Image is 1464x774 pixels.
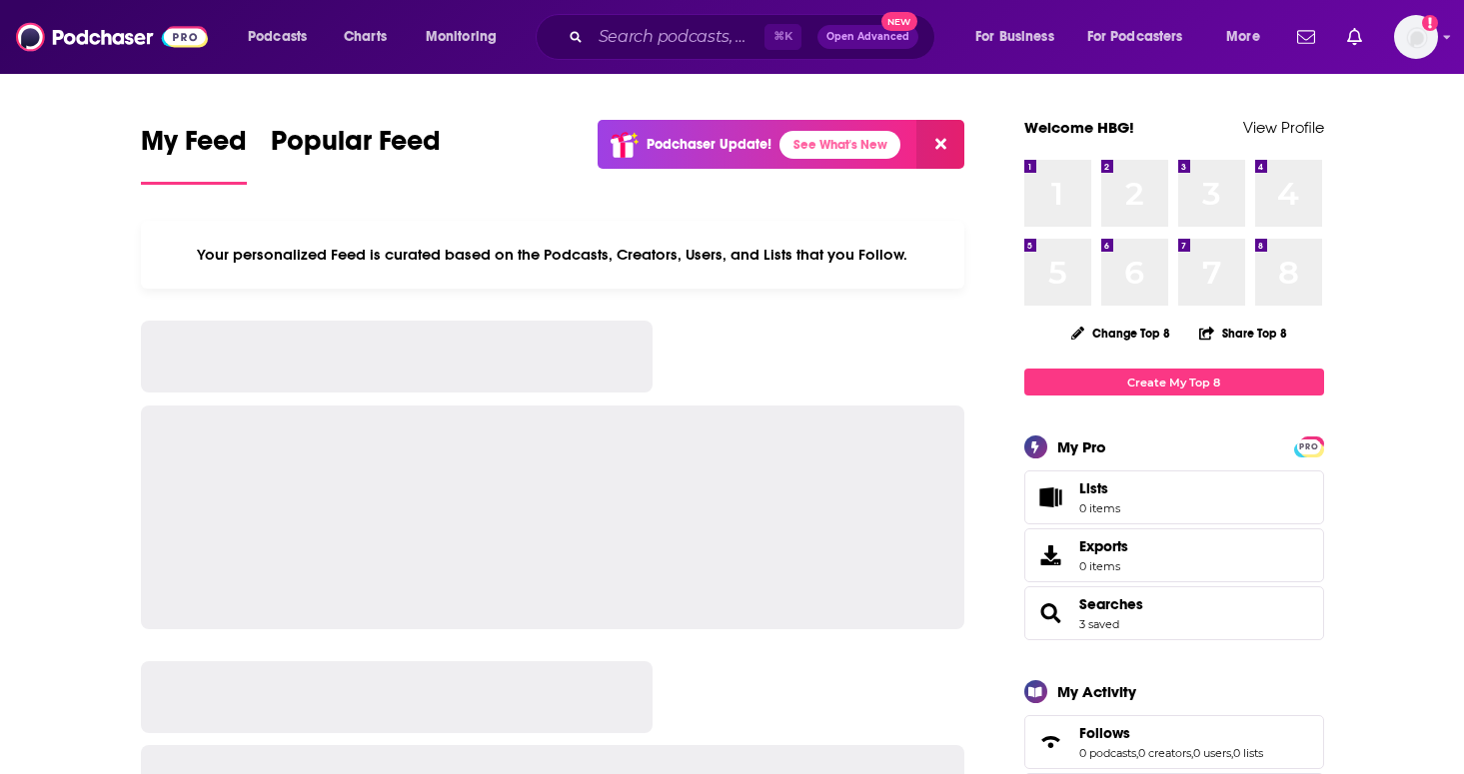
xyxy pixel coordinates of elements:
input: Search podcasts, credits, & more... [591,21,764,53]
a: Show notifications dropdown [1289,20,1323,54]
span: Logged in as hbgcommunications [1394,15,1438,59]
span: New [881,12,917,31]
button: Share Top 8 [1198,314,1288,353]
span: More [1226,23,1260,51]
span: , [1191,746,1193,760]
img: User Profile [1394,15,1438,59]
p: Podchaser Update! [647,136,771,153]
span: Podcasts [248,23,307,51]
div: Search podcasts, credits, & more... [555,14,954,60]
span: Searches [1024,586,1324,640]
button: open menu [1212,21,1285,53]
span: , [1231,746,1233,760]
span: Popular Feed [271,124,441,170]
a: 0 creators [1138,746,1191,760]
button: Open AdvancedNew [817,25,918,49]
button: open menu [234,21,333,53]
a: PRO [1297,438,1321,453]
a: Exports [1024,528,1324,582]
span: Monitoring [426,23,497,51]
a: View Profile [1243,118,1324,137]
span: For Podcasters [1087,23,1183,51]
span: Follows [1079,724,1130,742]
span: Lists [1031,483,1071,511]
span: Open Advanced [826,32,909,42]
svg: Add a profile image [1422,15,1438,31]
button: Show profile menu [1394,15,1438,59]
div: Your personalized Feed is curated based on the Podcasts, Creators, Users, and Lists that you Follow. [141,221,965,289]
span: Charts [344,23,387,51]
a: 3 saved [1079,617,1119,631]
a: Follows [1031,728,1071,756]
a: Create My Top 8 [1024,369,1324,395]
a: Popular Feed [271,124,441,185]
span: Lists [1079,479,1108,497]
span: 0 items [1079,559,1128,573]
a: Searches [1079,595,1143,613]
button: Change Top 8 [1059,321,1183,346]
a: Welcome HBG! [1024,118,1134,137]
img: Podchaser - Follow, Share and Rate Podcasts [16,18,208,56]
a: See What's New [779,131,900,159]
button: open menu [961,21,1079,53]
span: My Feed [141,124,247,170]
span: PRO [1297,439,1321,454]
span: Follows [1024,715,1324,769]
button: open menu [1074,21,1212,53]
span: For Business [975,23,1054,51]
span: Lists [1079,479,1120,497]
div: My Activity [1057,682,1136,701]
a: Charts [331,21,399,53]
span: Exports [1079,537,1128,555]
a: Lists [1024,470,1324,524]
button: open menu [412,21,523,53]
a: My Feed [141,124,247,185]
span: ⌘ K [764,24,801,50]
a: 0 podcasts [1079,746,1136,760]
span: 0 items [1079,501,1120,515]
div: My Pro [1057,437,1106,456]
a: 0 users [1193,746,1231,760]
span: Exports [1031,541,1071,569]
a: Show notifications dropdown [1339,20,1370,54]
span: , [1136,746,1138,760]
a: Searches [1031,599,1071,627]
a: Follows [1079,724,1263,742]
a: 0 lists [1233,746,1263,760]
